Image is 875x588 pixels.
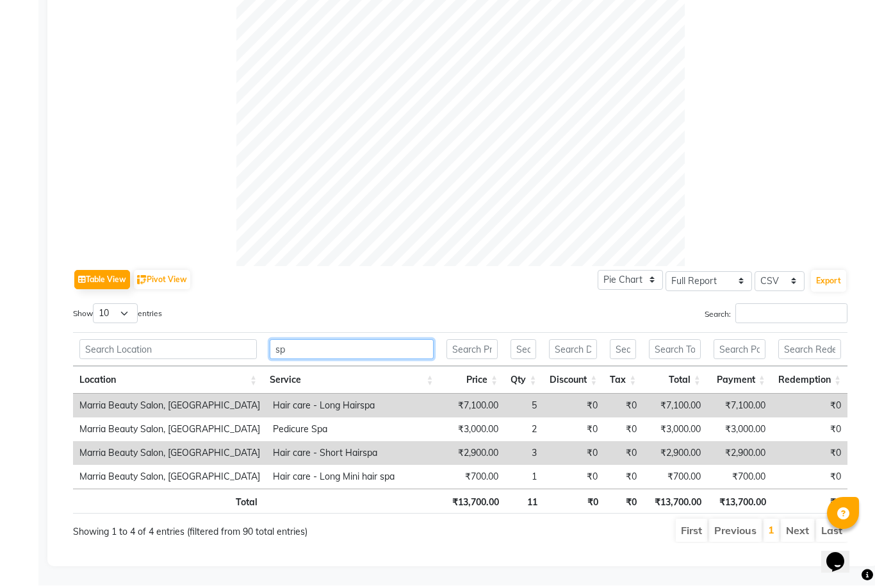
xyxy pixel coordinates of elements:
td: ₹0 [543,420,604,444]
th: Location: activate to sort column ascending [73,369,263,396]
th: Tax: activate to sort column ascending [603,369,642,396]
td: ₹0 [772,444,847,467]
iframe: chat widget [821,537,862,575]
td: ₹0 [604,467,643,491]
td: ₹0 [604,444,643,467]
label: Show entries [73,306,162,326]
td: ₹2,900.00 [643,444,707,467]
td: Marria Beauty Salon, [GEOGRAPHIC_DATA] [73,396,266,420]
td: ₹700.00 [441,467,505,491]
a: 1 [768,526,774,539]
th: Redemption: activate to sort column ascending [772,369,847,396]
th: ₹0 [773,491,847,516]
td: ₹700.00 [707,467,772,491]
td: Marria Beauty Salon, [GEOGRAPHIC_DATA] [73,444,266,467]
th: ₹0 [605,491,643,516]
td: 5 [505,396,543,420]
td: Marria Beauty Salon, [GEOGRAPHIC_DATA] [73,420,266,444]
th: ₹0 [544,491,605,516]
input: Search: [735,306,847,326]
input: Search Price [446,342,498,362]
td: ₹0 [543,467,604,491]
td: ₹0 [604,396,643,420]
input: Search Total [649,342,700,362]
th: ₹13,700.00 [643,491,708,516]
td: 3 [505,444,543,467]
td: ₹700.00 [643,467,707,491]
button: Export [811,273,846,294]
td: ₹3,000.00 [707,420,772,444]
label: Search: [705,306,847,326]
th: Payment: activate to sort column ascending [707,369,772,396]
div: Showing 1 to 4 of 4 entries (filtered from 90 total entries) [73,520,384,541]
img: pivot.png [137,278,147,287]
td: 1 [505,467,543,491]
td: Hair care - Short Hairspa [266,444,441,467]
input: Search Service [270,342,434,362]
th: 11 [505,491,544,516]
td: ₹7,100.00 [707,396,772,420]
input: Search Redemption [778,342,841,362]
td: ₹3,000.00 [441,420,505,444]
td: ₹7,100.00 [441,396,505,420]
th: Total: activate to sort column ascending [642,369,707,396]
td: ₹3,000.00 [643,420,707,444]
th: Discount: activate to sort column ascending [543,369,603,396]
th: Qty: activate to sort column ascending [504,369,543,396]
td: Hair care - Long Hairspa [266,396,441,420]
td: ₹0 [543,444,604,467]
td: Pedicure Spa [266,420,441,444]
input: Search Discount [549,342,597,362]
th: Price: activate to sort column ascending [440,369,504,396]
td: Hair care - Long Mini hair spa [266,467,441,491]
th: ₹13,700.00 [441,491,505,516]
input: Search Qty [511,342,537,362]
td: ₹7,100.00 [643,396,707,420]
th: ₹13,700.00 [708,491,773,516]
td: ₹2,900.00 [441,444,505,467]
td: Marria Beauty Salon, [GEOGRAPHIC_DATA] [73,467,266,491]
td: ₹2,900.00 [707,444,772,467]
td: 2 [505,420,543,444]
button: Pivot View [134,273,190,292]
input: Search Tax [610,342,636,362]
th: Total [73,491,264,516]
button: Table View [74,273,130,292]
td: ₹0 [772,420,847,444]
th: Service: activate to sort column ascending [263,369,440,396]
select: Showentries [93,306,138,326]
td: ₹0 [772,396,847,420]
td: ₹0 [772,467,847,491]
td: ₹0 [604,420,643,444]
input: Search Payment [714,342,765,362]
td: ₹0 [543,396,604,420]
input: Search Location [79,342,257,362]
